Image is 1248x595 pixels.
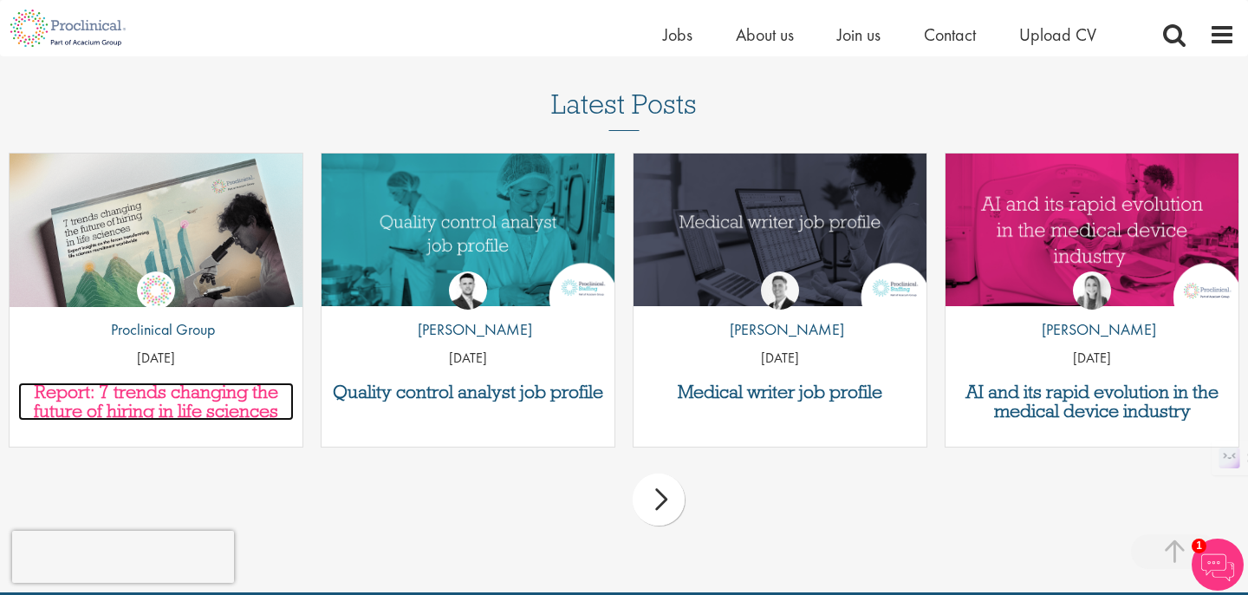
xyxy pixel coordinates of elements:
[717,318,844,341] p: [PERSON_NAME]
[405,271,532,350] a: Joshua Godden [PERSON_NAME]
[98,318,215,341] p: Proclinical Group
[642,382,918,402] a: Medical writer job profile
[634,154,926,306] img: Medical writer job profile
[98,271,215,350] a: Proclinical Group Proclinical Group
[946,349,1238,369] p: [DATE]
[10,154,302,307] a: Link to a post
[1029,271,1156,350] a: Hannah Burke [PERSON_NAME]
[10,349,302,369] p: [DATE]
[736,23,794,46] a: About us
[761,271,799,310] img: George Watson
[1073,271,1111,310] img: Hannah Burke
[137,271,175,310] img: Proclinical Group
[12,531,234,583] iframe: reCAPTCHA
[322,349,614,369] p: [DATE]
[924,23,976,46] a: Contact
[449,271,487,310] img: Joshua Godden
[551,89,697,131] h3: Latest Posts
[633,474,685,526] div: next
[717,271,844,350] a: George Watson [PERSON_NAME]
[322,154,614,306] img: quality control analyst job profile
[1192,539,1244,591] img: Chatbot
[18,382,294,421] a: Report: 7 trends changing the future of hiring in life sciences
[634,349,926,369] p: [DATE]
[1019,23,1096,46] a: Upload CV
[330,382,606,402] a: Quality control analyst job profile
[322,154,614,307] a: Link to a post
[1192,539,1206,553] span: 1
[405,318,532,341] p: [PERSON_NAME]
[946,154,1238,307] a: Link to a post
[1029,318,1156,341] p: [PERSON_NAME]
[634,154,926,307] a: Link to a post
[954,382,1230,421] a: AI and its rapid evolution in the medical device industry
[946,154,1238,306] img: AI and Its Impact on the Medical Device Industry | Proclinical
[663,23,692,46] a: Jobs
[837,23,881,46] a: Join us
[10,154,302,318] img: Proclinical: Life sciences hiring trends report 2025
